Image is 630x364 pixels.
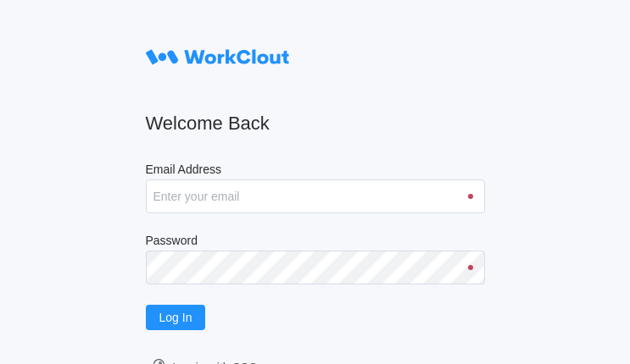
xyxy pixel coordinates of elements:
label: Password [146,234,485,251]
span: Log In [159,312,192,323]
input: Enter your email [146,179,485,213]
button: Log In [146,305,206,330]
label: Email Address [146,163,485,179]
h2: Welcome Back [146,112,485,135]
